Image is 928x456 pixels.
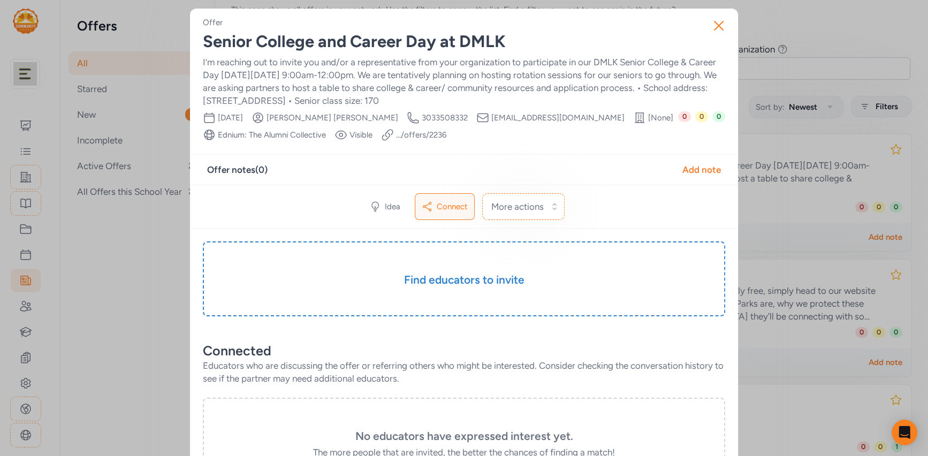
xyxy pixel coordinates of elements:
button: More actions [482,193,565,220]
span: [DATE] [218,112,243,123]
span: Visible [349,130,372,140]
div: Open Intercom Messenger [892,420,917,445]
span: 3033508332 [422,112,468,123]
span: 0 [678,111,691,122]
span: [PERSON_NAME] [PERSON_NAME] [267,112,398,123]
div: Educators who are discussing the offer or referring others who might be interested. Consider chec... [203,359,725,385]
span: More actions [491,200,544,213]
div: Add note [682,163,721,176]
span: [EMAIL_ADDRESS][DOMAIN_NAME] [491,112,625,123]
div: Connected [203,342,725,359]
div: Offer notes ( 0 ) [207,163,268,176]
div: Offer [203,17,223,28]
div: Ednium: The Alumni Collective [218,130,326,140]
div: I’m reaching out to invite you and/or a representative from your organization to participate in o... [203,56,725,107]
a: .../offers/2236 [396,130,446,140]
span: 0 [712,111,725,122]
span: Connect [437,201,468,212]
span: 0 [695,111,708,122]
h3: Find educators to invite [230,272,698,287]
h3: No educators have expressed interest yet. [230,429,698,444]
span: [None] [648,112,673,123]
div: Senior College and Career Day at DMLK [203,32,725,51]
span: Idea [385,201,400,212]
